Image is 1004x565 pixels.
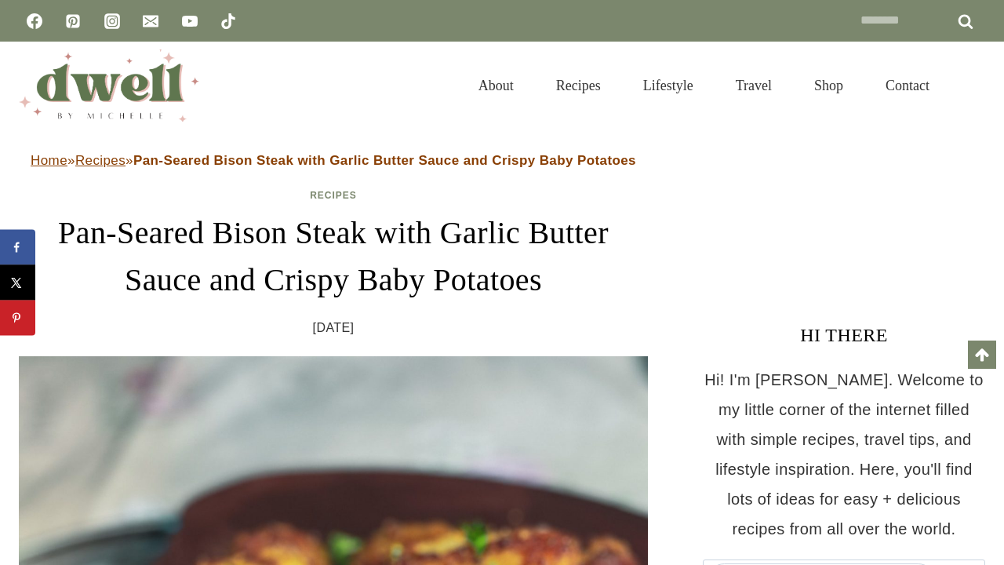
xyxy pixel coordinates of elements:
a: Shop [793,58,864,113]
span: » » [31,153,636,168]
a: Recipes [535,58,622,113]
a: Home [31,153,67,168]
button: View Search Form [959,72,985,99]
a: Recipes [310,190,357,201]
a: Instagram [96,5,128,37]
a: Recipes [75,153,125,168]
time: [DATE] [313,316,355,340]
h1: Pan-Seared Bison Steak with Garlic Butter Sauce and Crispy Baby Potatoes [19,210,648,304]
p: Hi! I'm [PERSON_NAME]. Welcome to my little corner of the internet filled with simple recipes, tr... [703,365,985,544]
a: Email [135,5,166,37]
nav: Primary Navigation [457,58,951,113]
h3: HI THERE [703,321,985,349]
strong: Pan-Seared Bison Steak with Garlic Butter Sauce and Crispy Baby Potatoes [133,153,636,168]
a: Scroll to top [968,341,996,369]
a: YouTube [174,5,206,37]
a: Facebook [19,5,50,37]
a: Contact [864,58,951,113]
a: About [457,58,535,113]
img: DWELL by michelle [19,49,199,122]
a: Pinterest [57,5,89,37]
a: Lifestyle [622,58,715,113]
a: Travel [715,58,793,113]
a: TikTok [213,5,244,37]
